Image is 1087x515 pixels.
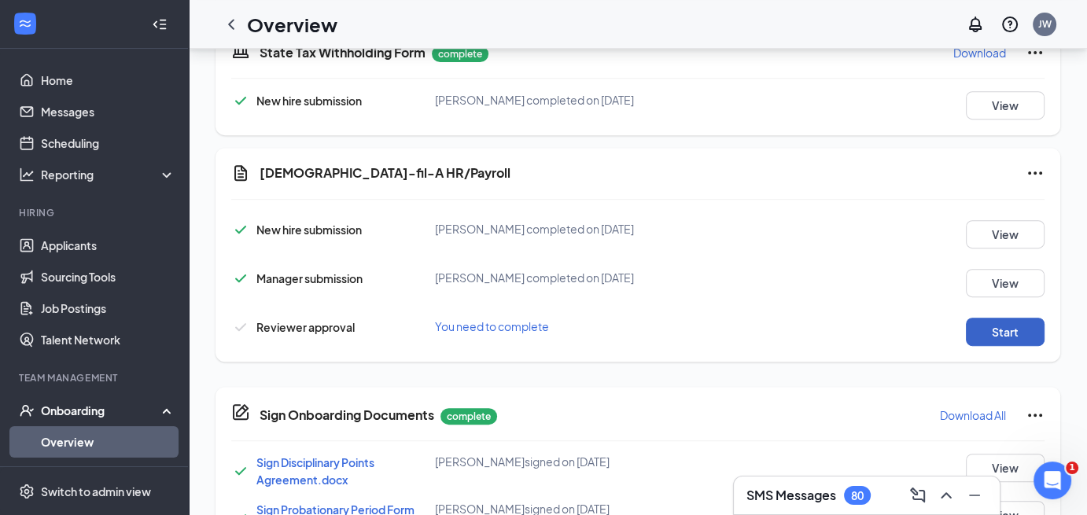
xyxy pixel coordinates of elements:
[1026,164,1045,182] svg: Ellipses
[222,15,241,34] svg: ChevronLeft
[1026,406,1045,425] svg: Ellipses
[231,318,250,337] svg: Checkmark
[440,408,497,425] p: complete
[152,17,168,32] svg: Collapse
[953,45,1006,61] p: Download
[435,319,549,333] span: You need to complete
[746,487,836,504] h3: SMS Messages
[1026,43,1045,62] svg: Ellipses
[247,11,337,38] h1: Overview
[966,454,1045,482] button: View
[1038,17,1052,31] div: JW
[939,403,1007,428] button: Download All
[231,269,250,288] svg: Checkmark
[41,230,175,261] a: Applicants
[908,486,927,505] svg: ComposeMessage
[435,454,706,469] div: [PERSON_NAME] signed on [DATE]
[965,486,984,505] svg: Minimize
[260,44,426,61] h5: State Tax Withholding Form
[231,91,250,110] svg: Checkmark
[435,93,634,107] span: [PERSON_NAME] completed on [DATE]
[19,403,35,418] svg: UserCheck
[231,220,250,239] svg: Checkmark
[41,64,175,96] a: Home
[256,94,362,108] span: New hire submission
[41,261,175,292] a: Sourcing Tools
[41,458,175,489] a: E-Verify
[231,403,250,421] svg: CompanyDocumentIcon
[256,455,374,487] a: Sign Disciplinary Points Agreement.docx
[19,167,35,182] svg: Analysis
[19,206,172,219] div: Hiring
[231,40,250,59] svg: TaxGovernmentIcon
[231,164,250,182] svg: Document
[256,223,362,237] span: New hire submission
[432,46,488,62] p: complete
[17,16,33,31] svg: WorkstreamLogo
[966,318,1045,346] button: Start
[41,426,175,458] a: Overview
[41,96,175,127] a: Messages
[41,324,175,355] a: Talent Network
[19,371,172,384] div: Team Management
[41,292,175,324] a: Job Postings
[435,270,634,285] span: [PERSON_NAME] completed on [DATE]
[962,483,987,508] button: Minimize
[19,484,35,499] svg: Settings
[940,407,1006,423] p: Download All
[435,222,634,236] span: [PERSON_NAME] completed on [DATE]
[41,403,162,418] div: Onboarding
[41,167,176,182] div: Reporting
[256,271,363,285] span: Manager submission
[953,40,1007,65] button: Download
[1000,15,1019,34] svg: QuestionInfo
[934,483,959,508] button: ChevronUp
[937,486,956,505] svg: ChevronUp
[851,489,864,502] div: 80
[1066,462,1078,474] span: 1
[905,483,930,508] button: ComposeMessage
[966,15,985,34] svg: Notifications
[966,220,1045,248] button: View
[260,406,434,424] h5: Sign Onboarding Documents
[1034,462,1071,499] iframe: Intercom live chat
[41,127,175,159] a: Scheduling
[231,462,250,480] svg: Checkmark
[966,269,1045,297] button: View
[256,320,355,334] span: Reviewer approval
[260,164,510,182] h5: [DEMOGRAPHIC_DATA]-fil-A HR/Payroll
[41,484,151,499] div: Switch to admin view
[966,91,1045,120] button: View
